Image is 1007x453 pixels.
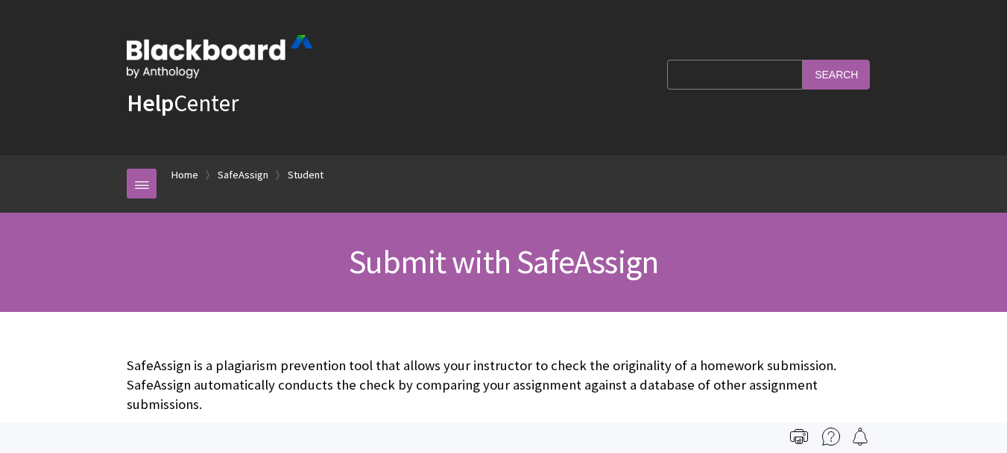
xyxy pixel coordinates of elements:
img: Print [790,428,808,446]
strong: Help [127,88,174,118]
a: Home [171,166,198,184]
p: SafeAssign is a plagiarism prevention tool that allows your instructor to check the originality o... [127,356,880,415]
a: HelpCenter [127,88,239,118]
img: Blackboard by Anthology [127,35,313,78]
span: Submit with SafeAssign [349,241,658,282]
a: Student [288,166,323,184]
a: SafeAssign [218,166,268,184]
img: Follow this page [851,428,869,446]
input: Search [803,60,870,89]
img: More help [822,428,840,446]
